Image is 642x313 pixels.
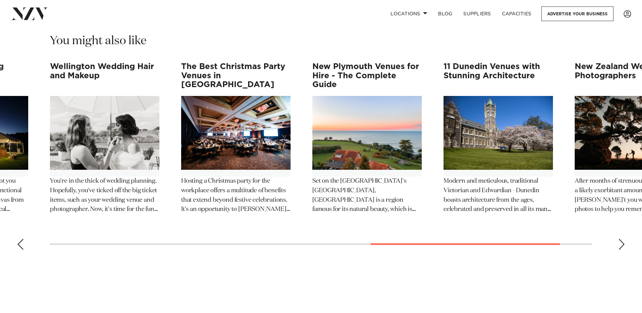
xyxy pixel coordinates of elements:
a: Locations [385,6,433,21]
h3: The Best Christmas Party Venues in [GEOGRAPHIC_DATA] [181,62,291,89]
h3: 11 Dunedin Venues with Stunning Architecture [444,62,553,89]
p: Hosting a Christmas party for the workplace offers a multitude of benefits that extend beyond fes... [181,177,291,215]
h3: New Plymouth Venues for Hire - The Complete Guide [312,62,422,89]
p: You're in the thick of wedding planning. Hopefully, you've ticked off the big ticket items, such ... [50,177,159,215]
img: The Best Christmas Party Venues in New Zealand [181,96,291,169]
img: nzv-logo.png [11,7,48,20]
img: Wellington Wedding Hair and Makeup [50,96,159,169]
p: Modern and meticulous, traditional Victorian and Edwardian - Dunedin boasts architecture from the... [444,177,553,215]
a: SUPPLIERS [458,6,496,21]
a: Capacities [497,6,537,21]
a: New Plymouth Venues for Hire - The Complete Guide New Plymouth Venues for Hire - The Complete Gui... [312,62,422,214]
h3: Wellington Wedding Hair and Makeup [50,62,159,89]
swiper-slide: 10 / 12 [312,62,422,223]
swiper-slide: 9 / 12 [181,62,291,223]
swiper-slide: 11 / 12 [444,62,553,223]
a: Advertise your business [541,6,613,21]
p: Set on the [GEOGRAPHIC_DATA]'s [GEOGRAPHIC_DATA], [GEOGRAPHIC_DATA] is a region famous for its na... [312,177,422,215]
img: New Plymouth Venues for Hire - The Complete Guide [312,96,422,169]
img: 11 Dunedin Venues with Stunning Architecture [444,96,553,169]
a: 11 Dunedin Venues with Stunning Architecture 11 Dunedin Venues with Stunning Architecture Modern ... [444,62,553,214]
h2: You might also like [50,33,146,49]
a: The Best Christmas Party Venues in [GEOGRAPHIC_DATA] The Best Christmas Party Venues in New Zeala... [181,62,291,214]
a: BLOG [433,6,458,21]
swiper-slide: 8 / 12 [50,62,159,223]
a: Wellington Wedding Hair and Makeup Wellington Wedding Hair and Makeup You're in the thick of wedd... [50,62,159,214]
